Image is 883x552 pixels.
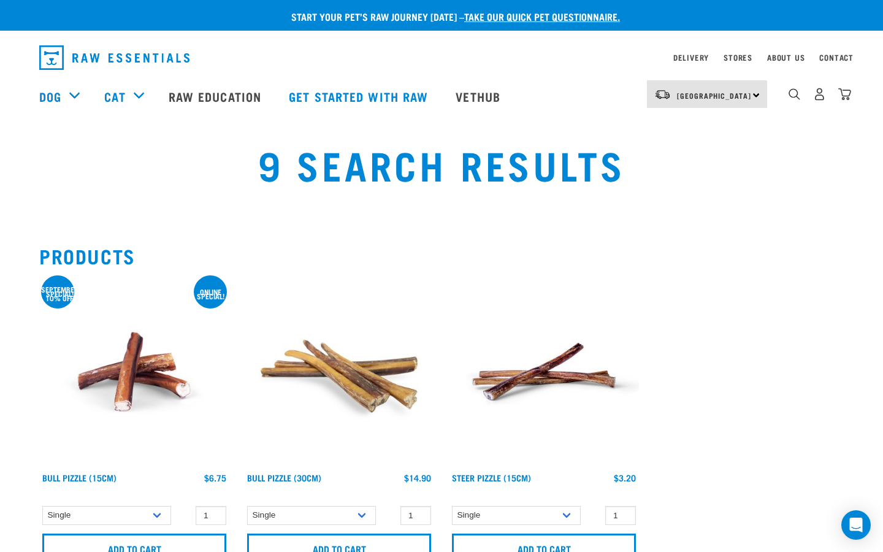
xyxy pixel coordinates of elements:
h1: 9 Search Results [169,142,714,186]
div: Open Intercom Messenger [841,510,871,540]
div: ONLINE SPECIAL! [194,289,227,298]
img: user.png [813,88,826,101]
a: Steer Pizzle (15cm) [452,475,531,480]
a: Bull Pizzle (15cm) [42,475,117,480]
a: Stores [724,55,752,59]
a: Bull Pizzle (30cm) [247,475,321,480]
h2: Products [39,245,844,267]
input: 1 [400,506,431,525]
a: take our quick pet questionnaire. [464,13,620,19]
a: Get started with Raw [277,72,443,121]
a: Cat [104,87,125,105]
div: September special! 10% off! [41,287,78,300]
img: home-icon@2x.png [838,88,851,101]
div: $3.20 [614,473,636,483]
input: 1 [605,506,636,525]
img: Raw Essentials Logo [39,45,189,70]
img: Raw Essentials Steer Pizzle 15cm [449,277,639,467]
input: 1 [196,506,226,525]
a: Delivery [673,55,709,59]
img: home-icon-1@2x.png [789,88,800,100]
a: About Us [767,55,805,59]
a: Contact [819,55,854,59]
a: Vethub [443,72,516,121]
img: Bull Pizzle [39,277,229,467]
a: Dog [39,87,61,105]
nav: dropdown navigation [29,40,854,75]
a: Raw Education [156,72,277,121]
div: $6.75 [204,473,226,483]
span: [GEOGRAPHIC_DATA] [677,93,751,98]
img: van-moving.png [654,89,671,100]
img: Bull Pizzle 30cm for Dogs [244,277,434,467]
div: $14.90 [404,473,431,483]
